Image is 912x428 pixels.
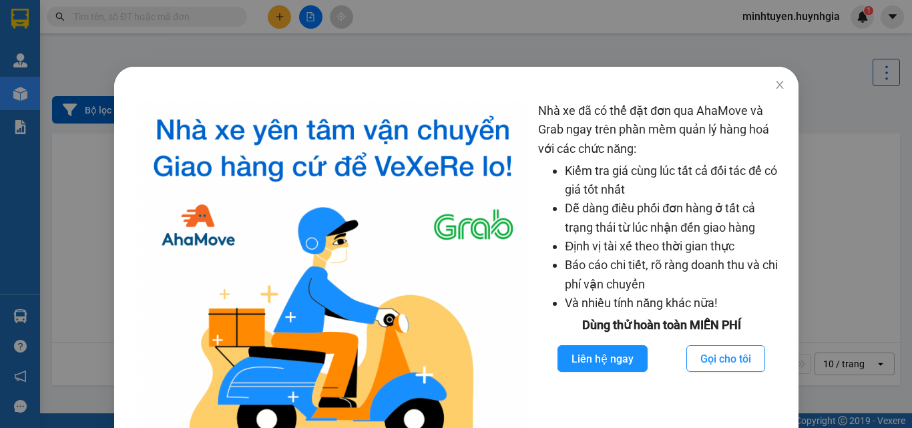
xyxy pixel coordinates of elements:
[557,345,648,372] button: Liên hệ ngay
[700,351,751,367] span: Gọi cho tôi
[565,237,784,256] li: Định vị tài xế theo thời gian thực
[565,294,784,312] li: Và nhiều tính năng khác nữa!
[686,345,765,372] button: Gọi cho tôi
[565,256,784,294] li: Báo cáo chi tiết, rõ ràng doanh thu và chi phí vận chuyển
[572,351,634,367] span: Liên hệ ngay
[774,79,784,90] span: close
[565,199,784,237] li: Dễ dàng điều phối đơn hàng ở tất cả trạng thái từ lúc nhận đến giao hàng
[538,316,784,335] div: Dùng thử hoàn toàn MIỄN PHÍ
[565,162,784,200] li: Kiểm tra giá cùng lúc tất cả đối tác để có giá tốt nhất
[760,67,798,104] button: Close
